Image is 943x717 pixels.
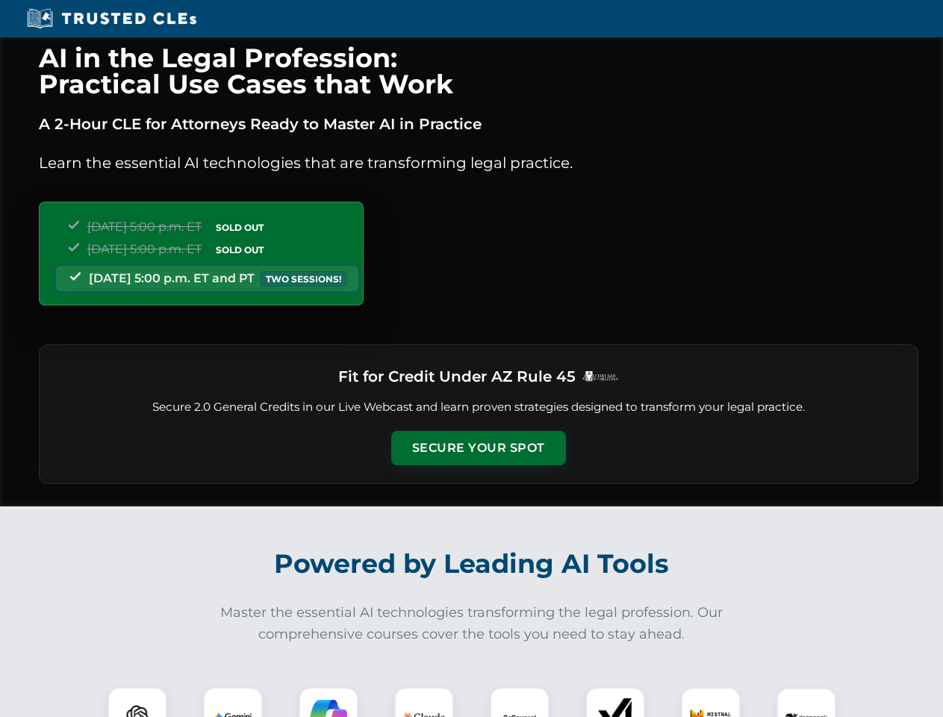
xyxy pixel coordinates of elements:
[211,242,269,258] span: SOLD OUT
[39,151,918,175] p: Learn the essential AI technologies that are transforming legal practice.
[211,220,269,235] span: SOLD OUT
[87,242,202,256] span: [DATE] 5:00 p.m. ET
[22,7,201,30] img: Trusted CLEs
[39,112,918,136] p: A 2-Hour CLE for Attorneys Ready to Master AI in Practice
[338,363,576,390] h3: Fit for Credit Under AZ Rule 45
[39,45,918,97] h1: AI in the Legal Profession: Practical Use Cases that Work
[391,431,566,465] button: Secure Your Spot
[87,220,202,234] span: [DATE] 5:00 p.m. ET
[582,370,619,382] img: Logo
[57,399,900,416] p: Secure 2.0 General Credits in our Live Webcast and learn proven strategies designed to transform ...
[211,602,733,645] p: Master the essential AI technologies transforming the legal profession. Our comprehensive courses...
[58,538,886,590] h2: Powered by Leading AI Tools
